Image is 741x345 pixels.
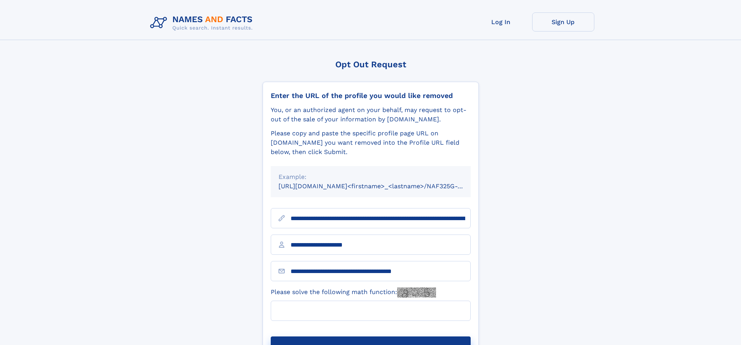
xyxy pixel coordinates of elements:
a: Sign Up [532,12,594,32]
div: Example: [279,172,463,182]
div: Enter the URL of the profile you would like removed [271,91,471,100]
small: [URL][DOMAIN_NAME]<firstname>_<lastname>/NAF325G-xxxxxxxx [279,182,485,190]
img: Logo Names and Facts [147,12,259,33]
div: You, or an authorized agent on your behalf, may request to opt-out of the sale of your informatio... [271,105,471,124]
label: Please solve the following math function: [271,287,436,298]
div: Opt Out Request [263,60,479,69]
div: Please copy and paste the specific profile page URL on [DOMAIN_NAME] you want removed into the Pr... [271,129,471,157]
a: Log In [470,12,532,32]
